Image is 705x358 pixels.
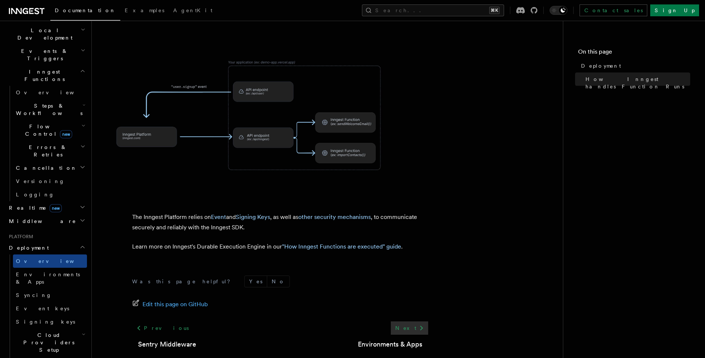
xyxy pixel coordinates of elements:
[550,6,567,15] button: Toggle dark mode
[6,24,87,44] button: Local Development
[138,339,196,349] a: Sentry Middleware
[16,271,80,285] span: Environments & Apps
[13,288,87,302] a: Syncing
[132,321,193,335] a: Previous
[578,47,690,59] h4: On this page
[13,331,82,354] span: Cloud Providers Setup
[16,178,65,184] span: Versioning
[6,27,81,41] span: Local Development
[298,213,371,220] a: other security mechanisms
[13,302,87,315] a: Event keys
[13,141,87,161] button: Errors & Retries
[173,7,212,13] span: AgentKit
[55,7,116,13] span: Documentation
[13,175,87,188] a: Versioning
[132,242,428,252] p: Learn more on Inngest's Durable Execution Engine in our .
[13,120,87,141] button: Flow Controlnew
[362,4,504,16] button: Search...⌘K
[16,305,69,311] span: Event keys
[581,62,621,70] span: Deployment
[211,213,226,220] a: Event
[132,212,428,233] p: The Inngest Platform relies on and , as well as , to communicate securely and reliably with the I...
[169,2,217,20] a: AgentKit
[583,72,690,93] a: How Inngest handles Function Runs
[6,244,49,251] span: Deployment
[6,68,80,83] span: Inngest Functions
[6,215,87,228] button: Middleware
[13,268,87,288] a: Environments & Apps
[13,123,81,138] span: Flow Control
[6,47,81,62] span: Events & Triggers
[585,75,690,90] span: How Inngest handles Function Runs
[13,254,87,268] a: Overview
[6,234,33,240] span: Platform
[650,4,699,16] a: Sign Up
[6,204,62,212] span: Realtime
[132,278,235,285] p: Was this page helpful?
[236,213,270,220] a: Signing Keys
[6,217,76,225] span: Middleware
[13,99,87,120] button: Steps & Workflows
[578,59,690,72] a: Deployment
[104,38,400,193] img: The Inngest Platform communicates with your deployed Inngest Functions by sending requests to you...
[50,2,120,21] a: Documentation
[282,243,401,250] a: "How Inngest Functions are executed" guide
[580,4,647,16] a: Contact sales
[120,2,169,20] a: Examples
[16,319,75,325] span: Signing keys
[13,161,87,175] button: Cancellation
[13,188,87,201] a: Logging
[132,299,208,310] a: Edit this page on GitHub
[489,7,500,14] kbd: ⌘K
[6,241,87,254] button: Deployment
[6,44,87,65] button: Events & Triggers
[267,276,289,287] button: No
[13,102,83,117] span: Steps & Workflows
[13,86,87,99] a: Overview
[142,299,208,310] span: Edit this page on GitHub
[13,328,87,357] button: Cloud Providers Setup
[13,164,77,172] span: Cancellation
[16,192,54,197] span: Logging
[6,65,87,86] button: Inngest Functions
[50,204,62,212] span: new
[13,143,80,158] span: Errors & Retries
[60,130,72,138] span: new
[358,339,422,349] a: Environments & Apps
[6,86,87,201] div: Inngest Functions
[16,89,92,95] span: Overview
[16,258,92,264] span: Overview
[125,7,164,13] span: Examples
[391,321,428,335] a: Next
[245,276,267,287] button: Yes
[16,292,52,298] span: Syncing
[13,315,87,328] a: Signing keys
[6,201,87,215] button: Realtimenew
